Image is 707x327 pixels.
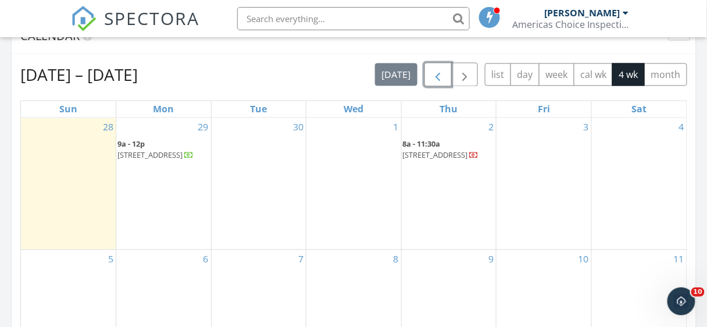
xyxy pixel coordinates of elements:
[117,139,194,161] a: 9a - 12p [STREET_ADDRESS]
[672,250,687,269] a: Go to October 11, 2025
[117,139,145,150] span: 9a - 12p
[248,101,269,118] a: Tuesday
[341,101,366,118] a: Wednesday
[539,63,574,86] button: week
[401,118,497,250] td: Go to October 2, 2025
[403,150,468,161] span: [STREET_ADDRESS]
[486,118,496,137] a: Go to October 2, 2025
[116,118,212,250] td: Go to September 29, 2025
[438,101,460,118] a: Thursday
[451,63,479,87] button: Next
[237,7,470,30] input: Search everything...
[544,7,620,19] div: [PERSON_NAME]
[375,63,417,86] button: [DATE]
[644,63,687,86] button: month
[612,63,645,86] button: 4 wk
[677,118,687,137] a: Go to October 4, 2025
[57,101,80,118] a: Sunday
[510,63,540,86] button: day
[512,19,629,30] div: Americas Choice Inspections - Triad
[151,101,176,118] a: Monday
[106,250,116,269] a: Go to October 5, 2025
[497,118,592,250] td: Go to October 3, 2025
[629,101,649,118] a: Saturday
[117,150,183,161] span: [STREET_ADDRESS]
[581,118,591,137] a: Go to October 3, 2025
[403,139,441,150] span: 8a - 11:30a
[306,118,402,250] td: Go to October 1, 2025
[71,16,200,40] a: SPECTORA
[485,63,511,86] button: list
[691,287,705,297] span: 10
[591,118,687,250] td: Go to October 4, 2025
[105,6,200,30] span: SPECTORA
[211,118,306,250] td: Go to September 30, 2025
[71,6,97,31] img: The Best Home Inspection Software - Spectora
[403,139,479,161] a: 8a - 11:30a [STREET_ADDRESS]
[201,250,211,269] a: Go to October 6, 2025
[101,118,116,137] a: Go to September 28, 2025
[21,118,116,250] td: Go to September 28, 2025
[535,101,552,118] a: Friday
[117,138,210,163] a: 9a - 12p [STREET_ADDRESS]
[296,250,306,269] a: Go to October 7, 2025
[574,63,613,86] button: cal wk
[20,63,138,87] h2: [DATE] – [DATE]
[424,63,452,87] button: Previous
[291,118,306,137] a: Go to September 30, 2025
[391,250,401,269] a: Go to October 8, 2025
[196,118,211,137] a: Go to September 29, 2025
[486,250,496,269] a: Go to October 9, 2025
[403,138,495,163] a: 8a - 11:30a [STREET_ADDRESS]
[391,118,401,137] a: Go to October 1, 2025
[667,287,695,315] iframe: Intercom live chat
[576,250,591,269] a: Go to October 10, 2025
